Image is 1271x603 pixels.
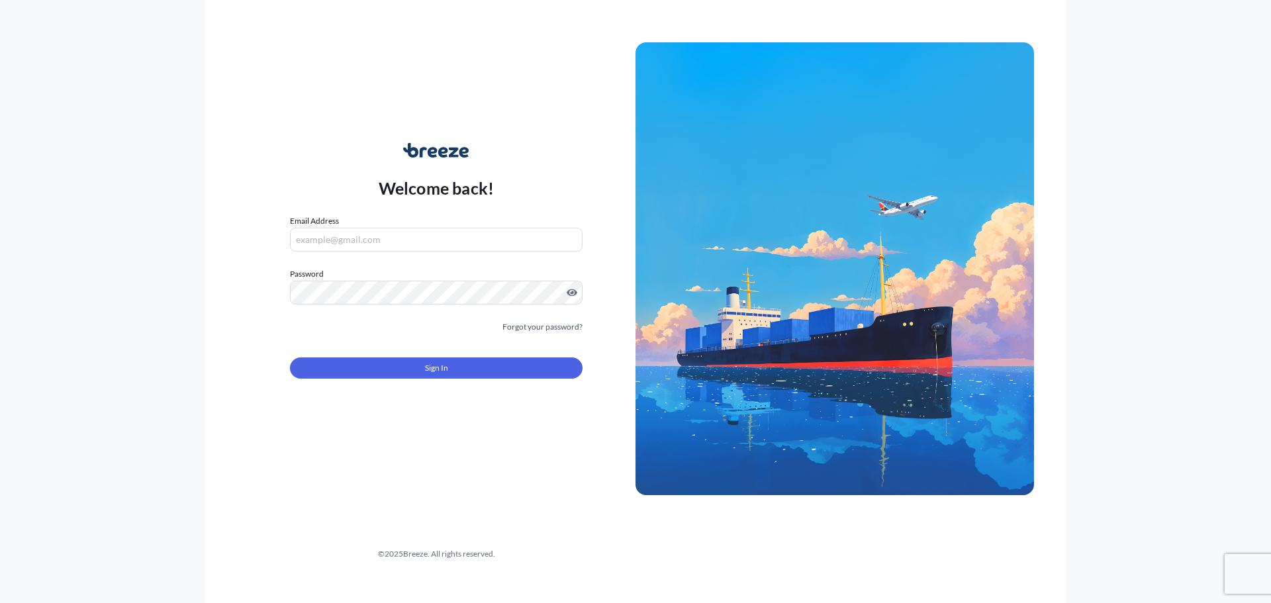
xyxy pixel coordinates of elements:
input: example@gmail.com [290,228,583,252]
p: Welcome back! [379,177,494,199]
div: © 2025 Breeze. All rights reserved. [237,547,635,561]
img: Ship illustration [635,42,1034,495]
label: Password [290,267,583,281]
button: Show password [567,287,577,298]
label: Email Address [290,214,339,228]
span: Sign In [425,361,448,375]
button: Sign In [290,357,583,379]
a: Forgot your password? [502,320,583,334]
